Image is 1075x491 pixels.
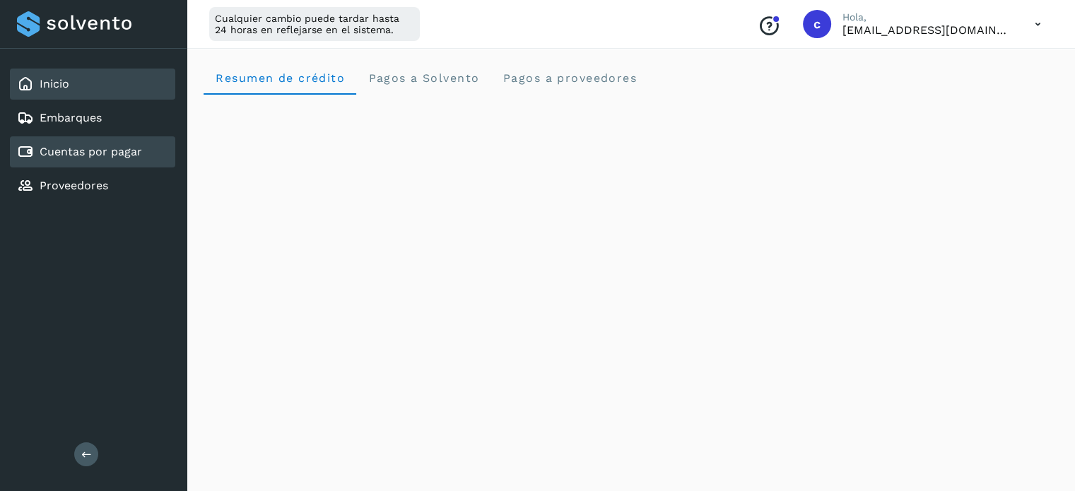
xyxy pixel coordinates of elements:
[40,179,108,192] a: Proveedores
[40,77,69,90] a: Inicio
[215,71,345,85] span: Resumen de crédito
[368,71,479,85] span: Pagos a Solvento
[10,136,175,167] div: Cuentas por pagar
[10,69,175,100] div: Inicio
[209,7,420,41] div: Cualquier cambio puede tardar hasta 24 horas en reflejarse en el sistema.
[40,145,142,158] a: Cuentas por pagar
[842,23,1012,37] p: cxp1@53cargo.com
[502,71,637,85] span: Pagos a proveedores
[842,11,1012,23] p: Hola,
[40,111,102,124] a: Embarques
[10,170,175,201] div: Proveedores
[10,102,175,134] div: Embarques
